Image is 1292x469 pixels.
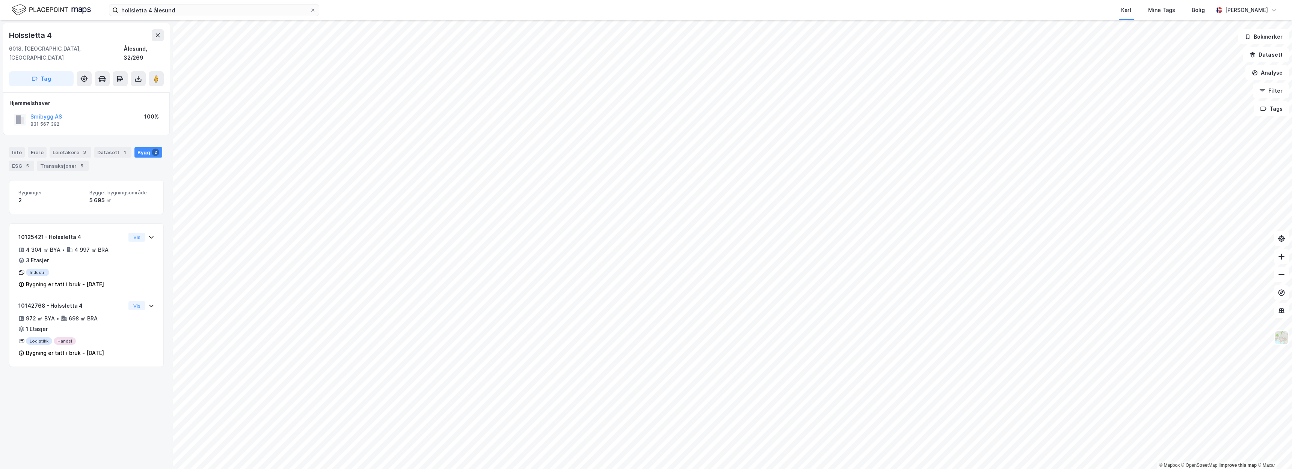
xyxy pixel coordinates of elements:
[124,44,164,62] div: Ålesund, 32/269
[26,280,104,289] div: Bygning er tatt i bruk - [DATE]
[1220,463,1257,468] a: Improve this map
[9,99,163,108] div: Hjemmelshaver
[18,189,83,196] span: Bygninger
[121,149,128,156] div: 1
[1181,463,1218,468] a: OpenStreetMap
[134,147,162,158] div: Bygg
[9,29,53,41] div: Holssletta 4
[1274,331,1289,345] img: Z
[89,196,154,205] div: 5 695 ㎡
[1253,83,1289,98] button: Filter
[1254,433,1292,469] iframe: Chat Widget
[144,112,159,121] div: 100%
[9,147,25,158] div: Info
[81,149,88,156] div: 3
[9,44,124,62] div: 6018, [GEOGRAPHIC_DATA], [GEOGRAPHIC_DATA]
[128,301,145,310] button: Vis
[12,3,91,17] img: logo.f888ab2527a4732fd821a326f86c7f29.svg
[26,245,60,254] div: 4 304 ㎡ BYA
[26,325,48,334] div: 1 Etasjer
[1121,6,1132,15] div: Kart
[1238,29,1289,44] button: Bokmerker
[18,301,125,310] div: 10142768 - Holssletta 4
[18,196,83,205] div: 2
[50,147,91,158] div: Leietakere
[1159,463,1180,468] a: Mapbox
[37,161,89,171] div: Transaksjoner
[1245,65,1289,80] button: Analyse
[1254,433,1292,469] div: Kontrollprogram for chat
[78,162,86,170] div: 5
[1192,6,1205,15] div: Bolig
[9,161,34,171] div: ESG
[26,314,55,323] div: 972 ㎡ BYA
[26,256,49,265] div: 3 Etasjer
[1254,101,1289,116] button: Tags
[1243,47,1289,62] button: Datasett
[152,149,159,156] div: 2
[9,71,74,86] button: Tag
[28,147,47,158] div: Eiere
[18,233,125,242] div: 10125421 - Holssletta 4
[89,189,154,196] span: Bygget bygningsområde
[30,121,59,127] div: 831 567 392
[26,349,104,358] div: Bygning er tatt i bruk - [DATE]
[69,314,98,323] div: 698 ㎡ BRA
[118,5,310,16] input: Søk på adresse, matrikkel, gårdeiere, leietakere eller personer
[56,316,59,322] div: •
[128,233,145,242] button: Vis
[1225,6,1268,15] div: [PERSON_NAME]
[94,147,131,158] div: Datasett
[24,162,31,170] div: 5
[74,245,109,254] div: 4 997 ㎡ BRA
[62,247,65,253] div: •
[1148,6,1175,15] div: Mine Tags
